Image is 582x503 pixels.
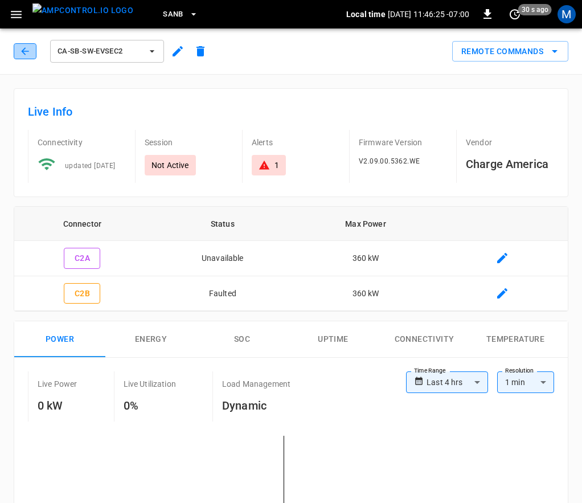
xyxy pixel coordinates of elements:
[124,396,176,415] h6: 0%
[14,207,568,311] table: connector table
[288,321,379,358] button: Uptime
[346,9,386,20] p: Local time
[50,40,164,63] button: ca-sb-sw-evseC2
[470,321,561,358] button: Temperature
[222,396,290,415] h6: Dynamic
[163,8,183,21] span: SanB
[466,137,554,148] p: Vendor
[274,160,279,171] div: 1
[452,41,568,62] button: Remote Commands
[497,371,554,393] div: 1 min
[38,378,77,390] p: Live Power
[150,207,295,241] th: Status
[558,5,576,23] div: profile-icon
[38,396,77,415] h6: 0 kW
[28,103,554,121] h6: Live Info
[295,207,436,241] th: Max Power
[452,41,568,62] div: remote commands options
[150,241,295,276] td: Unavailable
[427,371,488,393] div: Last 4 hrs
[388,9,469,20] p: [DATE] 11:46:25 -07:00
[158,3,203,26] button: SanB
[505,366,534,375] label: Resolution
[64,248,100,269] button: C2A
[32,3,133,18] img: ampcontrol.io logo
[506,5,524,23] button: set refresh interval
[151,160,189,171] p: Not Active
[150,276,295,312] td: Faulted
[38,137,126,148] p: Connectivity
[414,366,446,375] label: Time Range
[466,155,554,173] h6: Charge America
[295,241,436,276] td: 360 kW
[14,321,105,358] button: Power
[518,4,552,15] span: 30 s ago
[222,378,290,390] p: Load Management
[359,137,447,148] p: Firmware Version
[65,162,116,170] span: updated [DATE]
[359,157,420,165] span: V2.09.00.5362.WE
[196,321,288,358] button: SOC
[124,378,176,390] p: Live Utilization
[379,321,470,358] button: Connectivity
[295,276,436,312] td: 360 kW
[145,137,233,148] p: Session
[64,283,100,304] button: C2B
[252,137,340,148] p: Alerts
[58,45,142,58] span: ca-sb-sw-evseC2
[105,321,196,358] button: Energy
[14,207,150,241] th: Connector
